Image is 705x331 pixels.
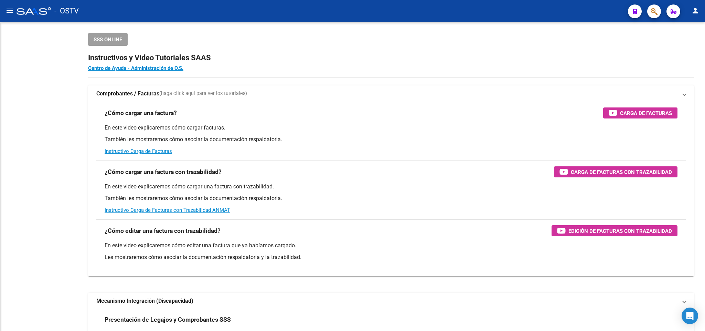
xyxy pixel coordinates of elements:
[105,167,222,177] h3: ¿Cómo cargar una factura con trazabilidad?
[88,85,694,102] mat-expansion-panel-header: Comprobantes / Facturas(haga click aquí para ver los tutoriales)
[54,3,79,19] span: - OSTV
[88,51,694,64] h2: Instructivos y Video Tutoriales SAAS
[88,102,694,276] div: Comprobantes / Facturas(haga click aquí para ver los tutoriales)
[105,124,677,132] p: En este video explicaremos cómo cargar facturas.
[105,136,677,143] p: También les mostraremos cómo asociar la documentación respaldatoria.
[620,109,672,117] span: Carga de Facturas
[105,183,677,190] p: En este video explicaremos cómo cargar una factura con trazabilidad.
[682,308,698,324] div: Open Intercom Messenger
[88,65,183,71] a: Centro de Ayuda - Administración de O.S.
[552,225,677,236] button: Edición de Facturas con Trazabilidad
[105,195,677,202] p: También les mostraremos cómo asociar la documentación respaldatoria.
[105,207,230,213] a: Instructivo Carga de Facturas con Trazabilidad ANMAT
[159,90,247,97] span: (haga click aquí para ver los tutoriales)
[96,297,193,305] strong: Mecanismo Integración (Discapacidad)
[88,33,128,46] button: SSS ONLINE
[6,7,14,15] mat-icon: menu
[94,37,122,43] span: SSS ONLINE
[571,168,672,176] span: Carga de Facturas con Trazabilidad
[105,315,231,324] h3: Presentación de Legajos y Comprobantes SSS
[96,90,159,97] strong: Comprobantes / Facturas
[105,242,677,249] p: En este video explicaremos cómo editar una factura que ya habíamos cargado.
[568,227,672,235] span: Edición de Facturas con Trazabilidad
[105,108,177,118] h3: ¿Cómo cargar una factura?
[603,107,677,118] button: Carga de Facturas
[105,226,221,236] h3: ¿Cómo editar una factura con trazabilidad?
[105,148,172,154] a: Instructivo Carga de Facturas
[105,254,677,261] p: Les mostraremos cómo asociar la documentación respaldatoria y la trazabilidad.
[691,7,699,15] mat-icon: person
[554,166,677,177] button: Carga de Facturas con Trazabilidad
[88,293,694,309] mat-expansion-panel-header: Mecanismo Integración (Discapacidad)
